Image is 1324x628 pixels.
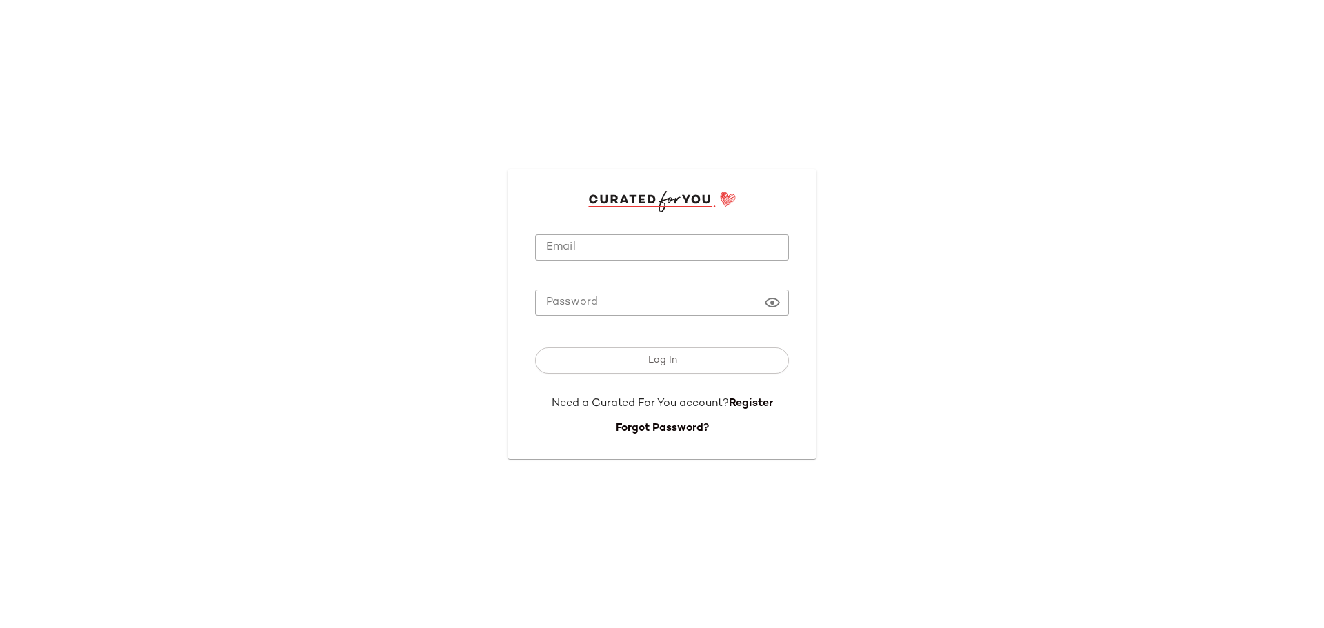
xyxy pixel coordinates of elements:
button: Log In [535,347,789,374]
span: Need a Curated For You account? [552,398,729,409]
img: cfy_login_logo.DGdB1djN.svg [588,191,736,212]
a: Forgot Password? [616,423,709,434]
a: Register [729,398,773,409]
span: Log In [647,355,676,366]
